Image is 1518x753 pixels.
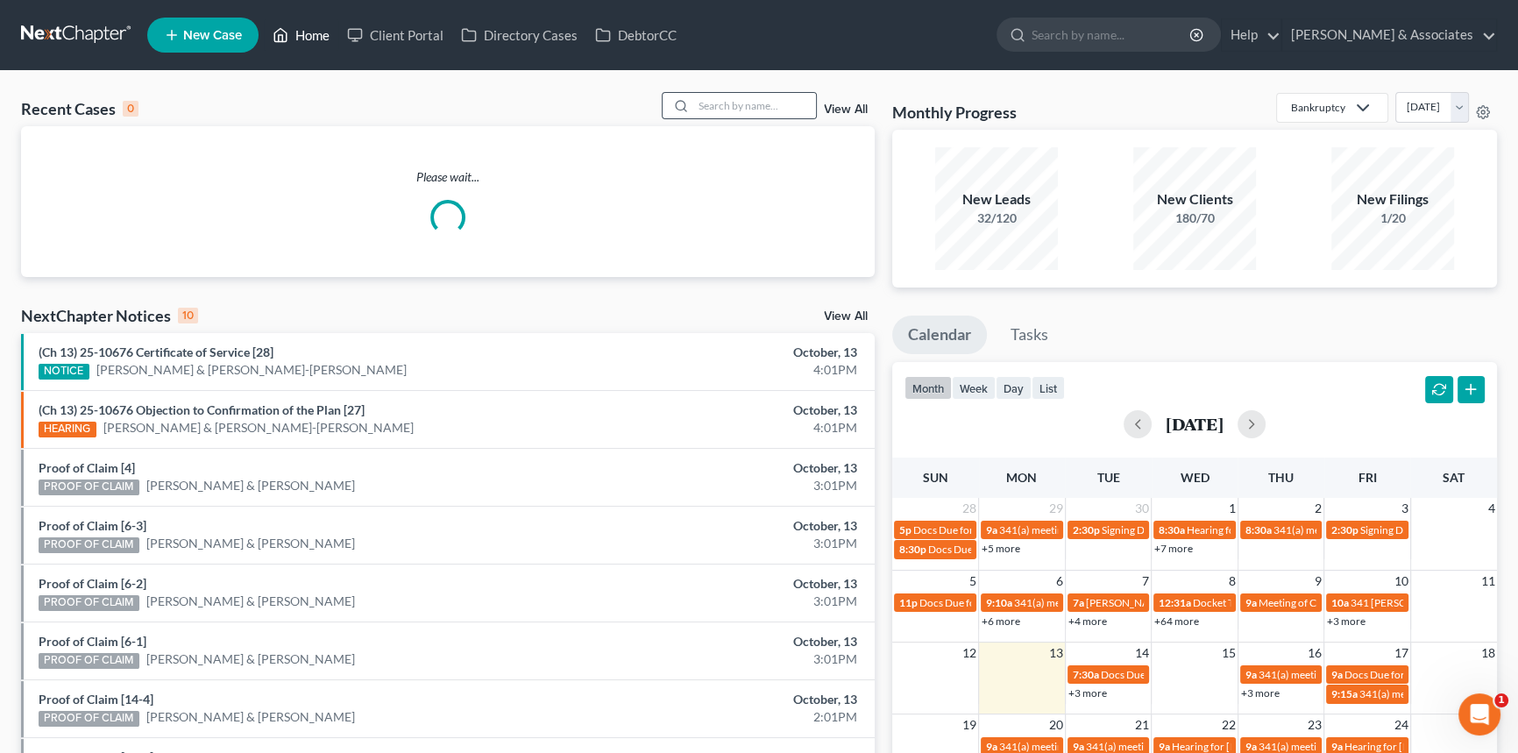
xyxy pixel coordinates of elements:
p: Please wait... [21,168,875,186]
span: 24 [1393,714,1410,735]
span: 22 [1220,714,1238,735]
div: NOTICE [39,364,89,380]
a: [PERSON_NAME] & Associates [1282,19,1496,51]
span: 341(a) meeting for [PERSON_NAME] [1086,740,1255,753]
div: 1/20 [1331,210,1454,227]
span: Sun [923,470,948,485]
span: 8:30p [899,543,926,556]
a: Help [1222,19,1280,51]
span: Wed [1180,470,1209,485]
span: Fri [1358,470,1377,485]
h2: [DATE] [1166,415,1224,433]
div: October, 13 [596,344,857,361]
div: October, 13 [596,633,857,650]
a: Proof of Claim [4] [39,460,135,475]
span: 341 [PERSON_NAME] [1351,596,1453,609]
div: Recent Cases [21,98,138,119]
span: 13 [1047,643,1065,664]
span: 7a [1073,596,1084,609]
div: 3:01PM [596,593,857,610]
a: Client Portal [338,19,452,51]
div: NextChapter Notices [21,305,198,326]
span: 7 [1140,571,1151,592]
a: Tasks [995,316,1064,354]
span: 17 [1393,643,1410,664]
span: 9a [986,740,997,753]
span: 9:10a [986,596,1012,609]
div: PROOF OF CLAIM [39,480,139,495]
span: 14 [1133,643,1151,664]
span: 9a [1245,668,1257,681]
div: PROOF OF CLAIM [39,711,139,727]
span: Docket Text: for [PERSON_NAME] [1193,596,1350,609]
a: +64 more [1154,614,1199,628]
a: +3 more [1068,686,1107,700]
span: 16 [1306,643,1323,664]
a: +4 more [1068,614,1107,628]
span: 9a [1073,740,1084,753]
span: Hearing for [PERSON_NAME] & [PERSON_NAME] [1187,523,1416,536]
input: Search by name... [693,93,816,118]
span: 9a [986,523,997,536]
a: +5 more [982,542,1020,555]
div: October, 13 [596,691,857,708]
a: Proof of Claim [14-4] [39,692,153,707]
span: 21 [1133,714,1151,735]
a: (Ch 13) 25-10676 Objection to Confirmation of the Plan [27] [39,402,365,417]
div: New Clients [1133,189,1256,210]
a: DebtorCC [586,19,685,51]
span: 341(a) meeting for [PERSON_NAME] [999,740,1168,753]
span: Signing Date for [PERSON_NAME] & [PERSON_NAME] [1102,523,1351,536]
div: 10 [178,308,198,323]
div: Bankruptcy [1291,100,1345,115]
div: 2:01PM [596,708,857,726]
span: 341(a) meeting for [PERSON_NAME] [1259,740,1428,753]
span: 28 [961,498,978,519]
span: 9a [1245,740,1257,753]
button: list [1032,376,1065,400]
div: HEARING [39,422,96,437]
iframe: Intercom live chat [1458,693,1500,735]
span: 5p [899,523,912,536]
div: October, 13 [596,401,857,419]
a: [PERSON_NAME] & [PERSON_NAME] [146,708,355,726]
span: Meeting of Creditors for [PERSON_NAME] [1259,596,1453,609]
span: 2:30p [1073,523,1100,536]
div: 3:01PM [596,650,857,668]
a: (Ch 13) 25-10676 Certificate of Service [28] [39,345,273,359]
div: PROOF OF CLAIM [39,537,139,553]
div: New Filings [1331,189,1454,210]
span: 12 [961,643,978,664]
span: New Case [183,29,242,42]
div: October, 13 [596,575,857,593]
div: 4:01PM [596,361,857,379]
span: 8:30a [1245,523,1272,536]
span: 7:30a [1073,668,1099,681]
span: Docs Due for [PERSON_NAME] [919,596,1064,609]
a: [PERSON_NAME] & [PERSON_NAME] [146,593,355,610]
a: Calendar [892,316,987,354]
div: 3:01PM [596,535,857,552]
a: Proof of Claim [6-3] [39,518,146,533]
input: Search by name... [1032,18,1192,51]
span: 30 [1133,498,1151,519]
div: PROOF OF CLAIM [39,595,139,611]
a: [PERSON_NAME] & [PERSON_NAME]-[PERSON_NAME] [96,361,407,379]
span: Docs Due for [PERSON_NAME] [928,543,1073,556]
a: [PERSON_NAME] & [PERSON_NAME] [146,650,355,668]
button: week [952,376,996,400]
span: 18 [1479,643,1497,664]
div: PROOF OF CLAIM [39,653,139,669]
span: 15 [1220,643,1238,664]
div: 0 [123,101,138,117]
a: +6 more [982,614,1020,628]
span: Sat [1443,470,1465,485]
a: [PERSON_NAME] & [PERSON_NAME] [146,535,355,552]
span: [PERSON_NAME] - Arraignment [1086,596,1234,609]
span: Docs Due for [PERSON_NAME] & [PERSON_NAME] [1101,668,1338,681]
div: 180/70 [1133,210,1256,227]
span: 341(a) meeting for [PERSON_NAME] [1259,668,1428,681]
a: [PERSON_NAME] & [PERSON_NAME] [146,477,355,494]
span: 10a [1331,596,1349,609]
a: Proof of Claim [6-2] [39,576,146,591]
